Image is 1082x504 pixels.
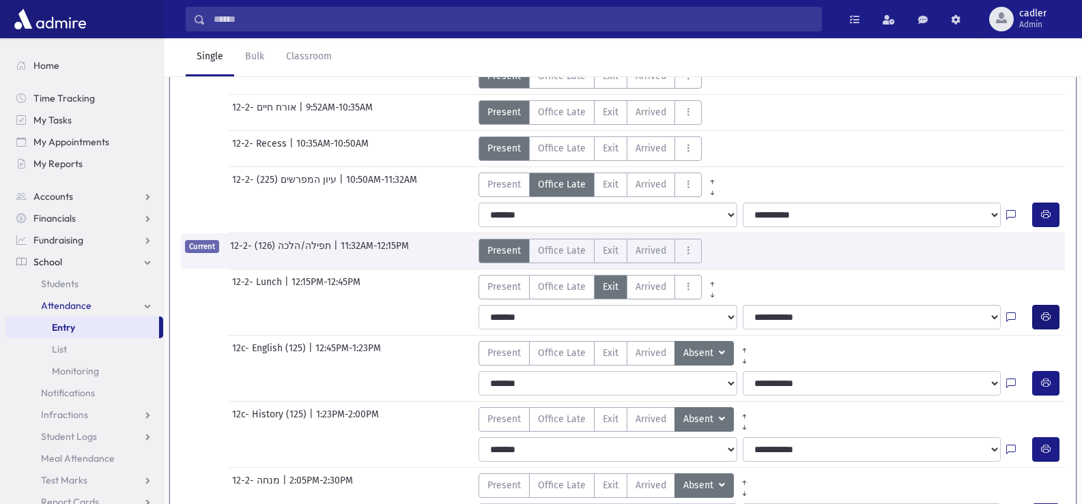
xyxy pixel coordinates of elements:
[52,343,67,355] span: List
[41,387,95,399] span: Notifications
[339,173,346,197] span: |
[603,141,618,155] span: Exit
[232,173,339,197] span: 12-2- עיון המפרשים (225)
[334,239,341,263] span: |
[232,100,299,125] span: 12-2- אורח חיים
[33,114,72,126] span: My Tasks
[185,240,219,253] span: Current
[309,407,316,432] span: |
[479,473,755,498] div: AttTypes
[232,473,283,498] span: 12-2- מנחה
[315,341,381,366] span: 12:45PM-1:23PM
[487,478,521,492] span: Present
[346,173,417,197] span: 10:50AM-11:32AM
[538,280,586,294] span: Office Late
[479,136,702,161] div: AttTypes
[285,275,291,299] span: |
[479,341,755,366] div: AttTypes
[232,341,309,366] span: 12c- English (125)
[5,316,159,338] a: Entry
[33,136,109,148] span: My Appointments
[479,173,723,197] div: AttTypes
[479,239,702,263] div: AttTypes
[41,299,91,312] span: Attendance
[5,207,163,229] a: Financials
[487,177,521,192] span: Present
[52,321,75,333] span: Entry
[1019,19,1047,30] span: Admin
[41,278,79,290] span: Students
[234,38,275,76] a: Bulk
[33,234,83,246] span: Fundraising
[41,474,87,486] span: Test Marks
[5,273,163,295] a: Students
[289,473,353,498] span: 2:05PM-2:30PM
[5,153,163,175] a: My Reports
[636,105,666,119] span: Arrived
[283,473,289,498] span: |
[603,177,618,192] span: Exit
[232,275,285,299] span: 12-2- Lunch
[11,5,89,33] img: AdmirePro
[5,469,163,491] a: Test Marks
[41,452,115,464] span: Meal Attendance
[289,136,296,161] span: |
[33,158,83,170] span: My Reports
[33,92,95,104] span: Time Tracking
[5,251,163,273] a: School
[296,136,369,161] span: 10:35AM-10:50AM
[487,243,521,258] span: Present
[538,346,586,360] span: Office Late
[33,212,76,224] span: Financials
[316,407,379,432] span: 1:23PM-2:00PM
[683,346,716,361] span: Absent
[487,280,521,294] span: Present
[1019,8,1047,19] span: cadler
[683,412,716,427] span: Absent
[5,87,163,109] a: Time Tracking
[186,38,234,76] a: Single
[5,426,163,447] a: Student Logs
[275,38,343,76] a: Classroom
[674,473,734,498] button: Absent
[636,346,666,360] span: Arrived
[538,412,586,426] span: Office Late
[205,7,821,31] input: Search
[5,382,163,404] a: Notifications
[41,409,88,421] span: Infractions
[479,407,755,432] div: AttTypes
[636,243,666,258] span: Arrived
[299,100,306,125] span: |
[291,275,360,299] span: 12:15PM-12:45PM
[603,243,618,258] span: Exit
[5,295,163,316] a: Attendance
[5,360,163,382] a: Monitoring
[33,190,73,203] span: Accounts
[603,105,618,119] span: Exit
[674,341,734,366] button: Absent
[479,275,723,299] div: AttTypes
[232,407,309,432] span: 12c- History (125)
[5,131,163,153] a: My Appointments
[232,136,289,161] span: 12-2- Recess
[487,346,521,360] span: Present
[5,109,163,131] a: My Tasks
[5,404,163,426] a: Infractions
[33,59,59,72] span: Home
[603,412,618,426] span: Exit
[683,478,716,493] span: Absent
[41,430,97,443] span: Student Logs
[230,239,334,263] span: 12-2- תפילה/הלכה (126)
[5,55,163,76] a: Home
[636,177,666,192] span: Arrived
[538,478,586,492] span: Office Late
[538,177,586,192] span: Office Late
[636,141,666,155] span: Arrived
[636,412,666,426] span: Arrived
[487,412,521,426] span: Present
[52,365,99,377] span: Monitoring
[309,341,315,366] span: |
[5,338,163,360] a: List
[636,280,666,294] span: Arrived
[5,186,163,207] a: Accounts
